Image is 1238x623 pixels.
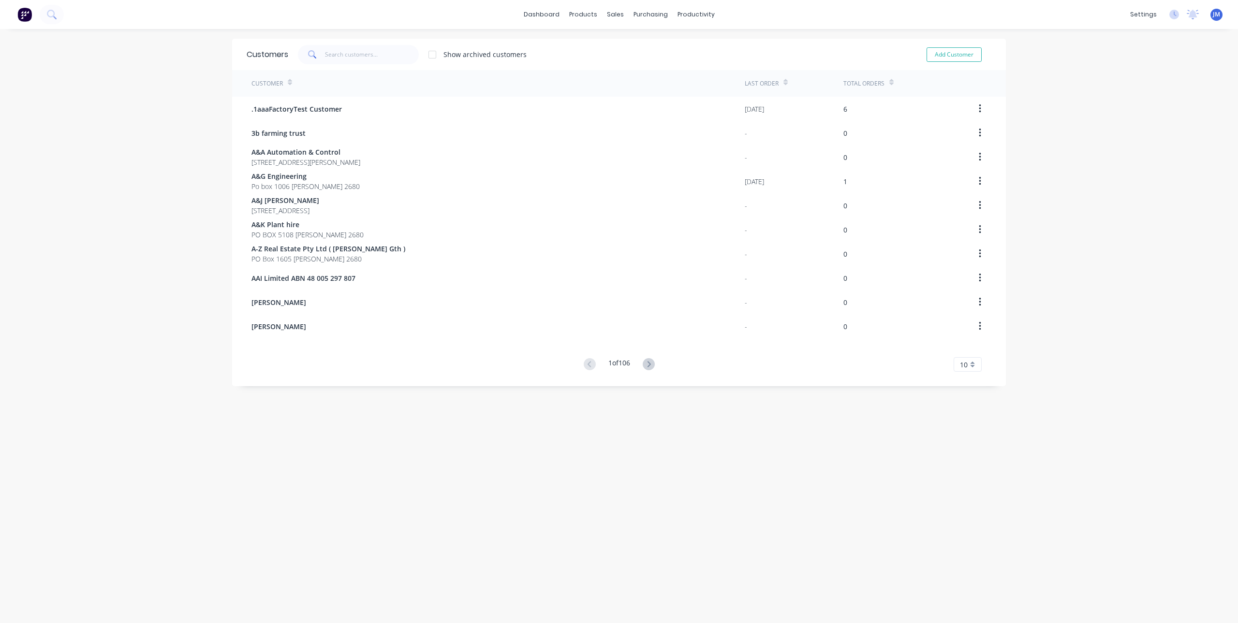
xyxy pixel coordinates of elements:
span: 3b farming trust [251,128,306,138]
span: JM [1213,10,1220,19]
div: Last Order [745,79,779,88]
div: 0 [843,321,847,332]
div: - [745,273,747,283]
div: Customers [247,49,288,60]
span: PO BOX 5108 [PERSON_NAME] 2680 [251,230,364,240]
span: A&J [PERSON_NAME] [251,195,319,205]
div: - [745,321,747,332]
span: A&A Automation & Control [251,147,360,157]
div: Total Orders [843,79,884,88]
div: 0 [843,225,847,235]
div: - [745,152,747,162]
span: PO Box 1605 [PERSON_NAME] 2680 [251,254,405,264]
span: A&G Engineering [251,171,360,181]
span: [STREET_ADDRESS] [251,205,319,216]
div: 0 [843,249,847,259]
div: - [745,201,747,211]
div: - [745,297,747,307]
div: 0 [843,201,847,211]
div: 1 [843,176,847,187]
a: dashboard [519,7,564,22]
div: 0 [843,152,847,162]
div: products [564,7,602,22]
div: [DATE] [745,104,764,114]
span: [STREET_ADDRESS][PERSON_NAME] [251,157,360,167]
span: A-Z Real Estate Pty Ltd ( [PERSON_NAME] Gth ) [251,244,405,254]
input: Search customers... [325,45,419,64]
div: sales [602,7,629,22]
div: 6 [843,104,847,114]
span: Po box 1006 [PERSON_NAME] 2680 [251,181,360,191]
span: A&K Plant hire [251,219,364,230]
span: 10 [960,360,968,370]
span: .1aaaFactoryTest Customer [251,104,342,114]
div: 1 of 106 [608,358,630,372]
div: purchasing [629,7,673,22]
div: 0 [843,128,847,138]
div: productivity [673,7,720,22]
button: Add Customer [927,47,982,62]
span: AAI Limited ABN 48 005 297 807 [251,273,355,283]
span: [PERSON_NAME] [251,321,306,332]
div: 0 [843,297,847,307]
div: - [745,249,747,259]
div: - [745,128,747,138]
span: [PERSON_NAME] [251,297,306,307]
div: settings [1125,7,1162,22]
div: [DATE] [745,176,764,187]
div: Customer [251,79,283,88]
div: 0 [843,273,847,283]
div: Show archived customers [443,49,527,59]
div: - [745,225,747,235]
img: Factory [17,7,32,22]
